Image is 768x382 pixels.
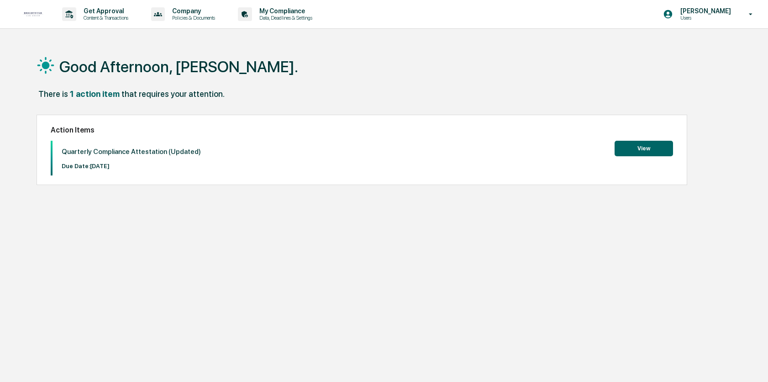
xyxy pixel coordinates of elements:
[62,148,201,156] p: Quarterly Compliance Attestation (Updated)
[121,89,225,99] div: that requires your attention.
[62,163,201,170] p: Due Date: [DATE]
[165,7,220,15] p: Company
[59,58,298,76] h1: Good Afternoon, [PERSON_NAME].
[76,7,133,15] p: Get Approval
[70,89,120,99] div: 1 action item
[22,12,44,17] img: logo
[51,126,673,134] h2: Action Items
[76,15,133,21] p: Content & Transactions
[38,89,68,99] div: There is
[252,7,317,15] p: My Compliance
[673,7,736,15] p: [PERSON_NAME]
[673,15,736,21] p: Users
[252,15,317,21] p: Data, Deadlines & Settings
[615,143,673,152] a: View
[165,15,220,21] p: Policies & Documents
[615,141,673,156] button: View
